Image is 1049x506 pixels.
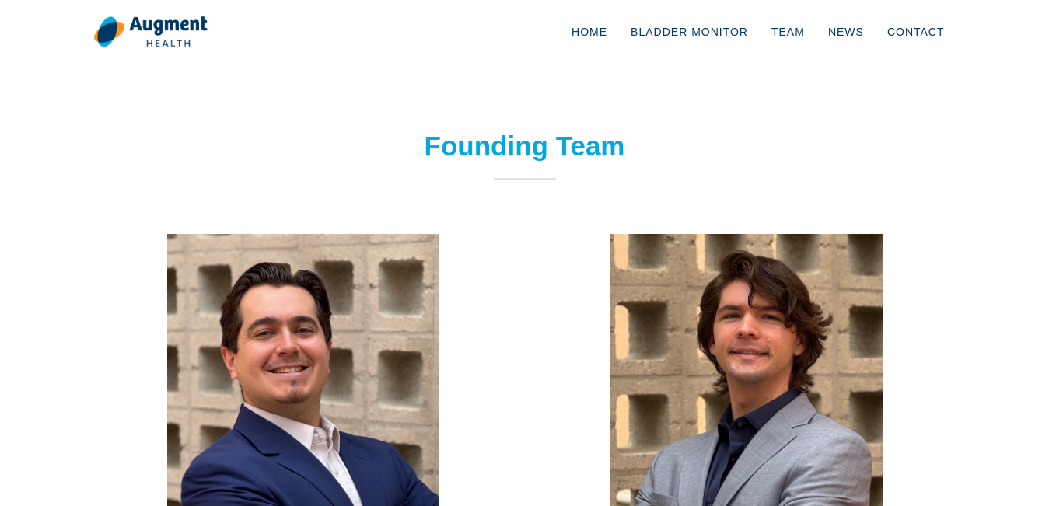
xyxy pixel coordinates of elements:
a: Team [760,6,816,58]
h2: Founding Team [315,130,735,162]
a: News [816,6,876,58]
img: Stephen Kalinsky Headshot [610,234,883,506]
a: Bladder Monitor [619,6,760,58]
img: logo [93,16,208,48]
a: Home [560,6,619,58]
img: Jared Meyers Headshot [167,234,439,506]
a: Contact [876,6,956,58]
